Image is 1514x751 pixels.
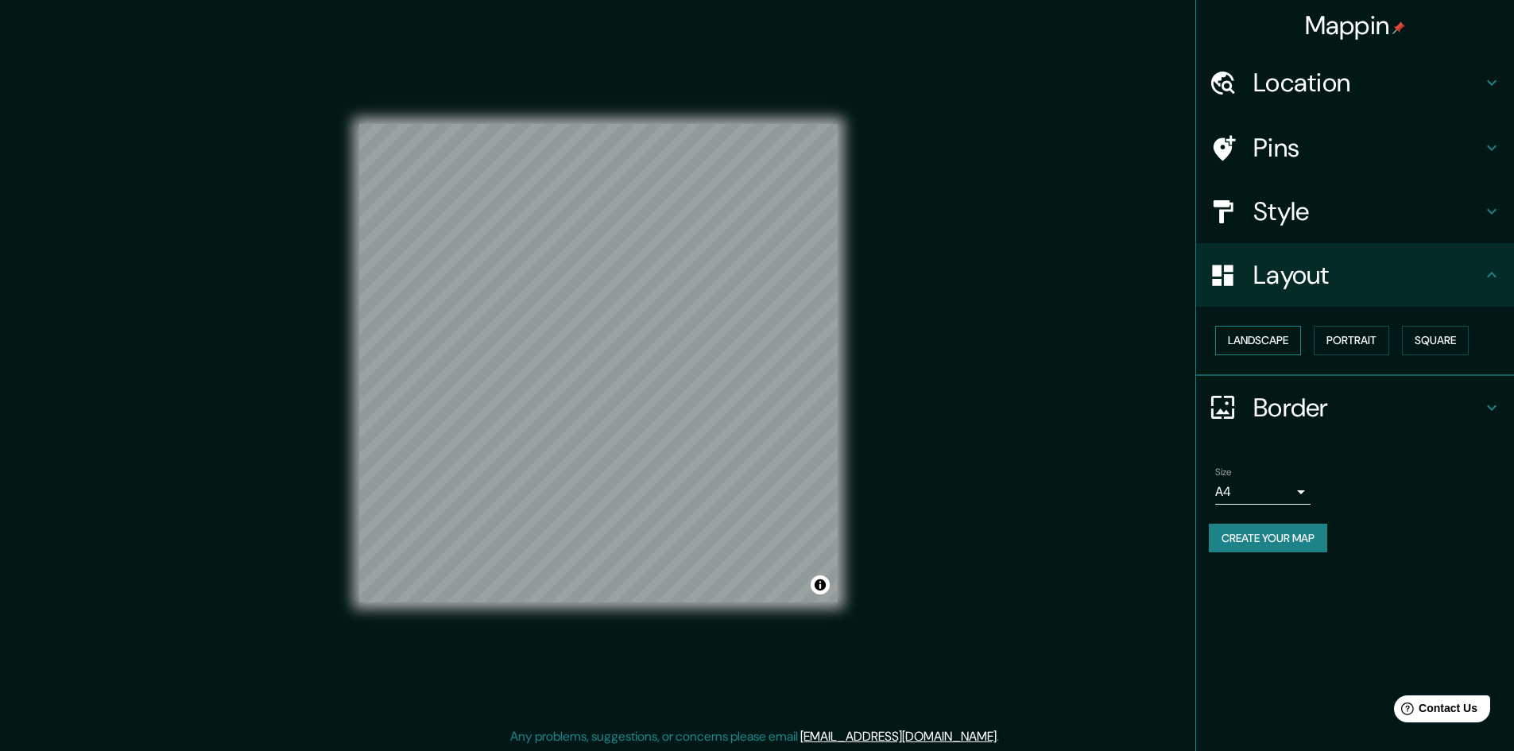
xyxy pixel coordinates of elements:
div: Border [1196,376,1514,439]
div: . [999,727,1001,746]
div: Pins [1196,116,1514,180]
button: Square [1402,326,1469,355]
img: pin-icon.png [1392,21,1405,34]
button: Landscape [1215,326,1301,355]
div: Layout [1196,243,1514,307]
h4: Layout [1253,259,1482,291]
h4: Location [1253,67,1482,99]
div: Style [1196,180,1514,243]
a: [EMAIL_ADDRESS][DOMAIN_NAME] [800,728,997,745]
label: Size [1215,465,1232,478]
button: Portrait [1314,326,1389,355]
h4: Mappin [1305,10,1406,41]
div: Location [1196,51,1514,114]
button: Create your map [1209,524,1327,553]
h4: Border [1253,392,1482,424]
canvas: Map [359,124,838,602]
button: Toggle attribution [811,575,830,594]
div: A4 [1215,479,1311,505]
h4: Pins [1253,132,1482,164]
h4: Style [1253,195,1482,227]
div: . [1001,727,1005,746]
p: Any problems, suggestions, or concerns please email . [510,727,999,746]
iframe: Help widget launcher [1373,689,1497,734]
